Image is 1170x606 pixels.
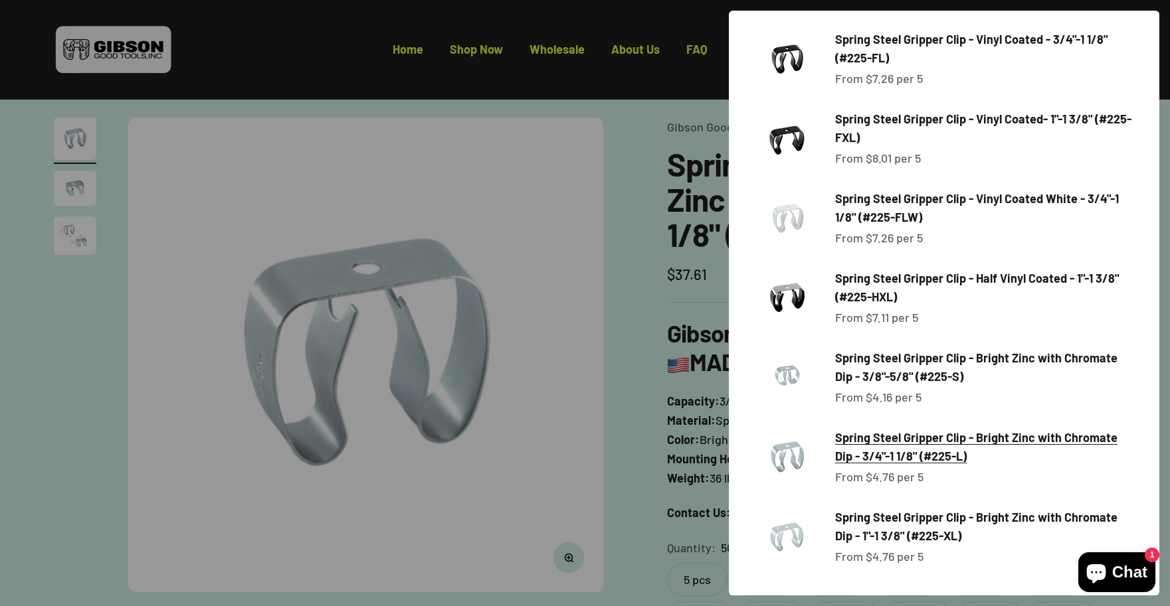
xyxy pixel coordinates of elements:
sale-price: From $7.11 per 5 [835,308,918,327]
img: Spring Steel Gripper Clip - Bright Zinc with Chromate Dip - 3/8"-5/8" (#225-S) [755,346,819,410]
a: Spring Steel Gripper Clip - Bright Zinc with Chromate Dip - 3/4"-1 1/8" (#225-L) From $4.76 per 5 [755,425,1133,489]
span: Spring Steel Gripper Clip - Vinyl Coated- 1"-1 3/8" (#225-FXL) [835,112,1131,145]
span: Spring Steel Gripper Clip - Bright Zinc with Chromate Dip - 3/8"-5/8" (#225-S) [835,350,1118,384]
img: Gripper clip, made & shipped from the USA! [755,505,819,569]
a: Spring Steel Gripper Clip - Bright Zinc with Chromate Dip - 1"-1 3/8" (#225-XL) From $4.76 per 5 [755,505,1133,569]
a: Spring Steel Gripper Clip - Half Vinyl Coated - 1"-1 3/8" (#225-HXL) From $7.11 per 5 [755,266,1133,330]
a: Spring Steel Gripper Clip - Vinyl Coated White - 3/4"-1 1/8" (#225-FLW) From $7.26 per 5 [755,187,1133,250]
span: Spring Steel Gripper Clip - Bright Zinc with Chromate Dip - 1"-1 3/8" (#225-XL) [835,510,1118,544]
a: Spring Steel Gripper Clip - Vinyl Coated- 1"-1 3/8" (#225-FXL) From $8.01 per 5 [755,107,1133,171]
img: Gripper clip, made & shipped from the USA! [755,27,819,91]
span: Spring Steel Gripper Clip - Half Vinyl Coated - 1"-1 3/8" (#225-HXL) [835,271,1119,305]
sale-price: From $7.26 per 5 [835,69,923,88]
img: Gripper clip, made & shipped from the USA! [755,425,819,489]
span: Spring Steel Gripper Clip - Bright Zinc with Chromate Dip - 3/4"-1 1/8" (#225-L) [835,430,1118,464]
sale-price: From $4.76 per 5 [835,467,924,487]
img: Gripper clip, made & shipped from the USA! [755,187,819,250]
sale-price: From $4.16 per 5 [835,388,922,407]
sale-price: From $7.26 per 5 [835,228,923,248]
span: Spring Steel Gripper Clip - Vinyl Coated White - 3/4"-1 1/8" (#225-FLW) [835,191,1119,225]
a: Spring Steel Gripper Clip - Vinyl Coated - 3/4"-1 1/8" (#225-FL) From $7.26 per 5 [755,27,1133,91]
span: Spring Steel Gripper Clip - Vinyl Coated - 3/4"-1 1/8" (#225-FL) [835,32,1108,66]
sale-price: From $4.76 per 5 [835,547,924,566]
img: Gripper clip, made & shipped from the USA! [755,107,819,171]
img: Gripper clip, made & shipped from the USA! [755,266,819,330]
a: Spring Steel Gripper Clip - Bright Zinc with Chromate Dip - 3/8"-5/8" (#225-S) From $4.16 per 5 [755,346,1133,410]
inbox-online-store-chat: Shopify online store chat [1074,552,1159,595]
sale-price: From $8.01 per 5 [835,149,921,168]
